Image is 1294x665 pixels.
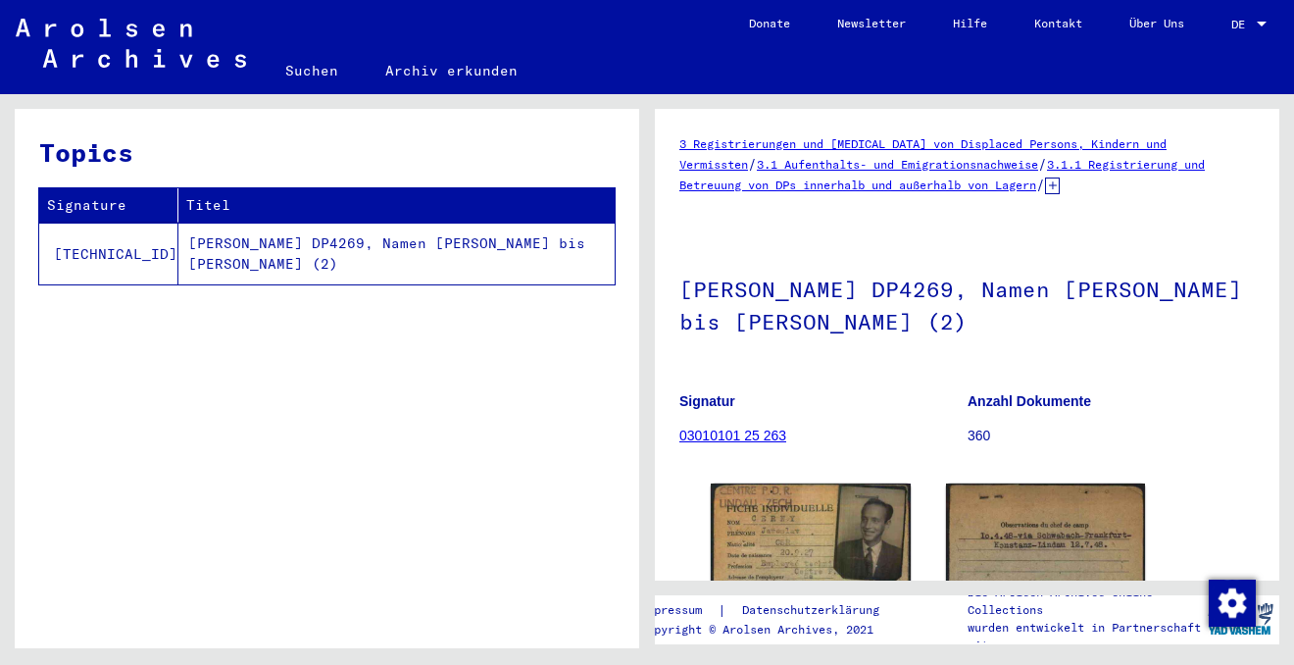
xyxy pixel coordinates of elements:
span: DE [1231,18,1253,31]
td: [TECHNICAL_ID] [39,223,178,284]
a: Suchen [262,47,362,94]
h1: [PERSON_NAME] DP4269, Namen [PERSON_NAME] bis [PERSON_NAME] (2) [679,244,1255,363]
th: Titel [178,188,615,223]
p: Die Arolsen Archives Online-Collections [968,584,1201,619]
div: | [640,600,903,621]
h3: Topics [39,133,614,172]
b: Anzahl Dokumente [968,393,1091,409]
a: 3.1 Aufenthalts- und Emigrationsnachweise [757,157,1038,172]
p: 360 [968,426,1255,446]
span: / [748,155,757,173]
a: 03010101 25 263 [679,428,786,443]
p: Copyright © Arolsen Archives, 2021 [640,621,903,639]
p: wurden entwickelt in Partnerschaft mit [968,619,1201,654]
a: Datenschutzerklärung [726,600,903,621]
a: Impressum [640,600,718,621]
img: Zustimmung ändern [1209,580,1256,627]
a: Archiv erkunden [362,47,541,94]
span: / [1036,176,1045,193]
img: Arolsen_neg.svg [16,19,246,68]
td: [PERSON_NAME] DP4269, Namen [PERSON_NAME] bis [PERSON_NAME] (2) [178,223,615,284]
img: yv_logo.png [1204,594,1277,643]
b: Signatur [679,393,735,409]
a: 3 Registrierungen und [MEDICAL_DATA] von Displaced Persons, Kindern und Vermissten [679,136,1167,172]
th: Signature [39,188,178,223]
span: / [1038,155,1047,173]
